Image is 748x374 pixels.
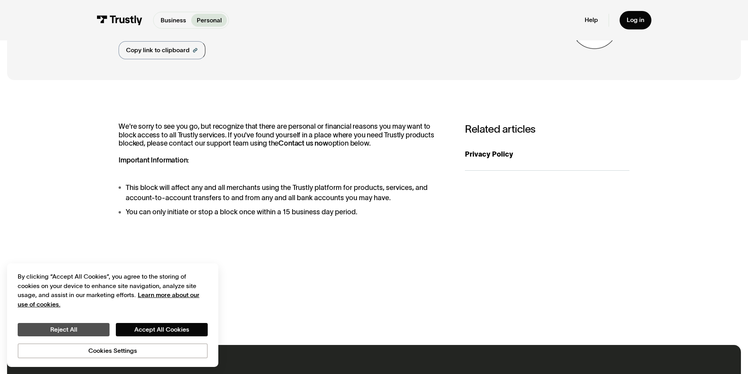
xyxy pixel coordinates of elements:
a: Log in [620,11,651,29]
button: Cookies Settings [18,343,208,358]
a: Business [155,14,191,27]
img: Trustly Logo [97,15,143,25]
li: You can only initiate or stop a block once within a 15 business day period. [119,207,447,217]
div: Copy link to clipboard [126,46,190,55]
div: Log in [627,16,644,24]
a: Privacy Policy [465,139,629,171]
strong: Important Information: [119,156,189,164]
div: Privacy Policy [465,149,629,160]
div: By clicking “Accept All Cookies”, you agree to the storing of cookies on your device to enhance s... [18,272,208,309]
button: Reject All [18,323,110,336]
div: Privacy [18,272,208,358]
button: Accept All Cookies [116,323,208,336]
p: Personal [197,16,222,25]
p: We're sorry to see you go, but recognize that there are personal or financial reasons you may wan... [119,122,447,165]
li: This block will affect any and all merchants using the Trustly platform for products, services, a... [119,182,447,204]
a: Help [585,16,598,24]
div: Cookie banner [7,263,218,367]
a: Copy link to clipboard [119,41,205,59]
h3: Related articles [465,122,629,135]
div: Was this article helpful? [119,263,428,274]
p: Business [161,16,186,25]
a: Personal [191,14,227,27]
strong: Contact us now [278,139,328,147]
